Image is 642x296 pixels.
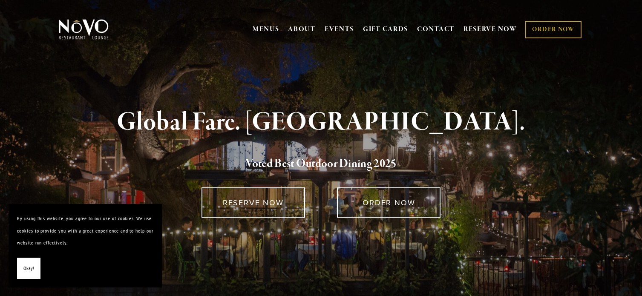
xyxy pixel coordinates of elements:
[245,156,391,172] a: Voted Best Outdoor Dining 202
[117,106,525,138] strong: Global Fare. [GEOGRAPHIC_DATA].
[337,187,440,218] a: ORDER NOW
[525,21,581,38] a: ORDER NOW
[57,19,110,40] img: Novo Restaurant &amp; Lounge
[253,25,279,34] a: MENUS
[9,204,162,287] section: Cookie banner
[464,21,517,37] a: RESERVE NOW
[73,155,570,173] h2: 5
[417,21,455,37] a: CONTACT
[17,258,40,279] button: Okay!
[202,187,305,218] a: RESERVE NOW
[325,25,354,34] a: EVENTS
[363,21,408,37] a: GIFT CARDS
[288,25,316,34] a: ABOUT
[17,213,153,249] p: By using this website, you agree to our use of cookies. We use cookies to provide you with a grea...
[23,262,34,275] span: Okay!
